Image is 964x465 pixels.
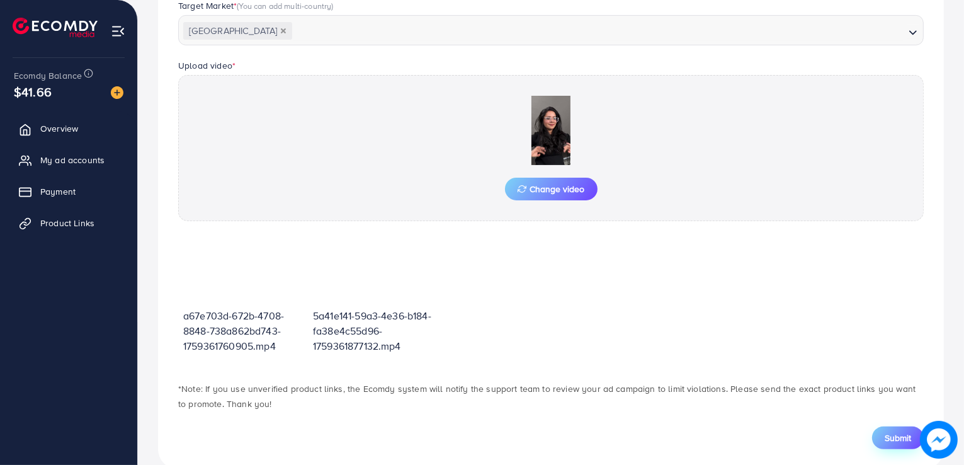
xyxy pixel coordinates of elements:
[9,116,128,141] a: Overview
[518,185,585,193] span: Change video
[9,179,128,204] a: Payment
[40,154,105,166] span: My ad accounts
[280,28,286,34] button: Deselect Pakistan
[40,185,76,198] span: Payment
[40,122,78,135] span: Overview
[183,308,303,353] p: a67e703d-672b-4708-8848-738a862bd743-1759361760905.mp4
[13,18,98,37] img: logo
[178,381,924,411] p: *Note: If you use unverified product links, the Ecomdy system will notify the support team to rev...
[178,15,924,45] div: Search for option
[885,432,911,444] span: Submit
[9,147,128,173] a: My ad accounts
[488,96,614,165] img: Preview Image
[9,210,128,236] a: Product Links
[293,21,904,41] input: Search for option
[872,427,924,449] button: Submit
[505,178,598,200] button: Change video
[111,24,125,38] img: menu
[920,421,958,459] img: image
[14,83,52,101] span: $41.66
[178,59,235,72] label: Upload video
[183,22,292,40] span: [GEOGRAPHIC_DATA]
[111,86,123,99] img: image
[40,217,94,229] span: Product Links
[14,69,82,82] span: Ecomdy Balance
[313,308,433,353] p: 5a41e141-59a3-4e36-b184-fa38e4c55d96-1759361877132.mp4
